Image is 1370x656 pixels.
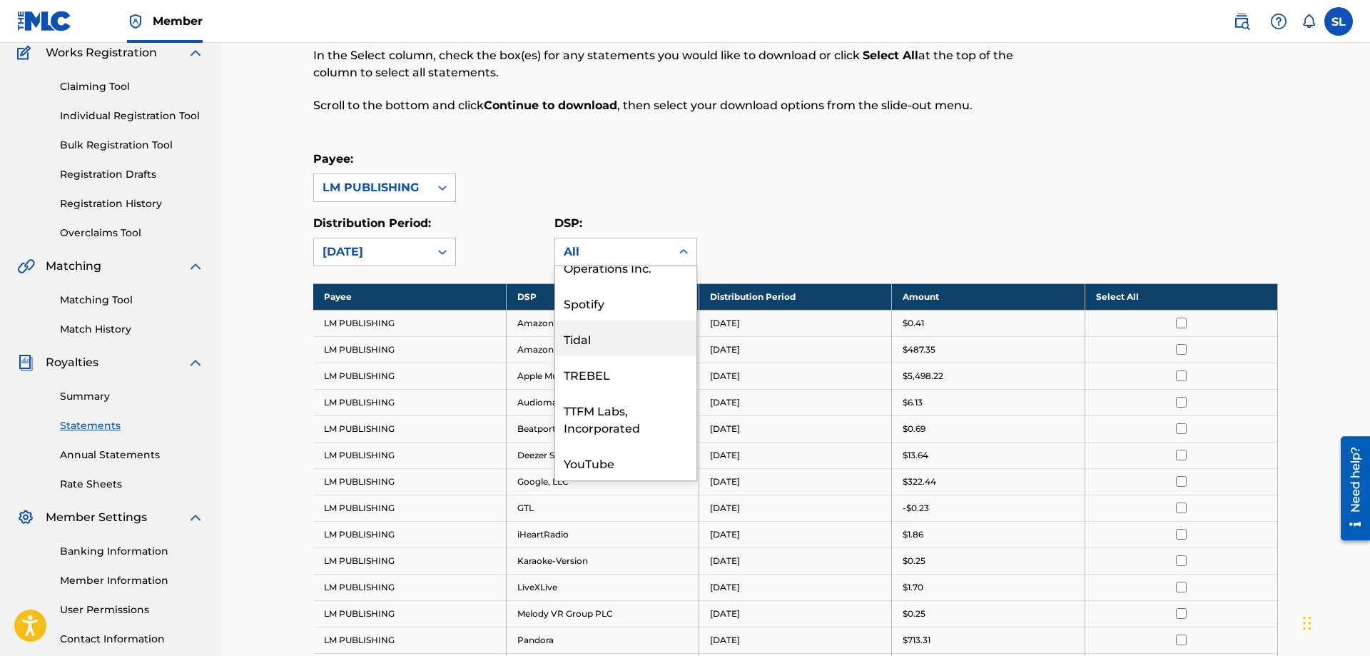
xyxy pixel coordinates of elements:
a: Matching Tool [60,293,204,308]
th: Payee [313,283,506,310]
p: $713.31 [903,634,930,647]
p: $487.35 [903,343,935,356]
img: help [1270,13,1287,30]
div: User Menu [1324,7,1353,36]
div: TREBEL [555,356,696,392]
iframe: Resource Center [1330,430,1370,548]
td: Karaoke-Version [506,547,699,574]
p: -$0.23 [903,502,929,515]
div: Widget de chat [1299,587,1370,656]
td: [DATE] [699,363,892,389]
img: expand [187,354,204,371]
img: Top Rightsholder [127,13,144,30]
td: Beatport LLC [506,415,699,442]
p: $6.13 [903,396,923,409]
th: Amount [892,283,1085,310]
p: $0.25 [903,555,925,567]
td: LM PUBLISHING [313,389,506,415]
span: Member [153,13,203,29]
img: expand [187,44,204,61]
label: Payee: [313,152,353,166]
th: Distribution Period [699,283,892,310]
a: Member Information [60,573,204,588]
td: LM PUBLISHING [313,310,506,336]
td: LM PUBLISHING [313,600,506,627]
th: DSP [506,283,699,310]
div: All [564,243,662,261]
span: Royalties [46,354,98,371]
a: User Permissions [60,602,204,617]
td: iHeartRadio [506,521,699,547]
a: Rate Sheets [60,477,204,492]
td: LM PUBLISHING [313,415,506,442]
div: Notifications [1301,14,1316,29]
a: Registration Drafts [60,167,204,182]
td: Pandora [506,627,699,653]
p: $0.25 [903,607,925,620]
td: [DATE] [699,389,892,415]
div: Help [1264,7,1293,36]
div: Tidal [555,321,696,356]
div: YouTube [555,445,696,480]
td: Apple Music [506,363,699,389]
div: [DATE] [323,243,421,261]
label: DSP: [554,216,582,230]
a: Match History [60,322,204,337]
td: Google, LLC [506,468,699,495]
td: LM PUBLISHING [313,442,506,468]
a: Overclaims Tool [60,226,204,241]
img: Member Settings [17,509,34,526]
a: Statements [60,418,204,433]
td: Melody VR Group PLC [506,600,699,627]
div: Arrastrar [1303,602,1311,645]
td: [DATE] [699,574,892,600]
a: Summary [60,389,204,404]
td: [DATE] [699,627,892,653]
p: $1.70 [903,581,923,594]
p: Scroll to the bottom and click , then select your download options from the slide-out menu. [313,97,1056,114]
td: [DATE] [699,310,892,336]
a: Contact Information [60,632,204,647]
p: $0.41 [903,317,924,330]
td: LM PUBLISHING [313,363,506,389]
iframe: Chat Widget [1299,587,1370,656]
span: Matching [46,258,101,275]
td: LM PUBLISHING [313,574,506,600]
td: [DATE] [699,415,892,442]
td: Audiomack Inc. [506,389,699,415]
td: [DATE] [699,547,892,574]
td: Amazon Music [506,336,699,363]
a: Public Search [1227,7,1256,36]
img: MLC Logo [17,11,72,31]
p: $13.64 [903,449,928,462]
td: Deezer S.A. [506,442,699,468]
td: [DATE] [699,521,892,547]
td: LM PUBLISHING [313,468,506,495]
td: [DATE] [699,442,892,468]
p: In the Select column, check the box(es) for any statements you would like to download or click at... [313,47,1056,81]
div: LM PUBLISHING [323,179,421,196]
td: [DATE] [699,495,892,521]
div: TTFM Labs, Incorporated [555,392,696,445]
td: LM PUBLISHING [313,495,506,521]
img: expand [187,509,204,526]
td: LM PUBLISHING [313,521,506,547]
span: Works Registration [46,44,157,61]
td: [DATE] [699,336,892,363]
td: [DATE] [699,600,892,627]
img: Matching [17,258,35,275]
td: [DATE] [699,468,892,495]
label: Distribution Period: [313,216,431,230]
span: Member Settings [46,509,147,526]
p: $0.69 [903,423,925,435]
a: Individual Registration Tool [60,109,204,123]
a: Banking Information [60,544,204,559]
img: search [1233,13,1250,30]
p: $5,498.22 [903,370,943,383]
a: Annual Statements [60,448,204,463]
td: LM PUBLISHING [313,547,506,574]
img: Royalties [17,354,34,371]
img: expand [187,258,204,275]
